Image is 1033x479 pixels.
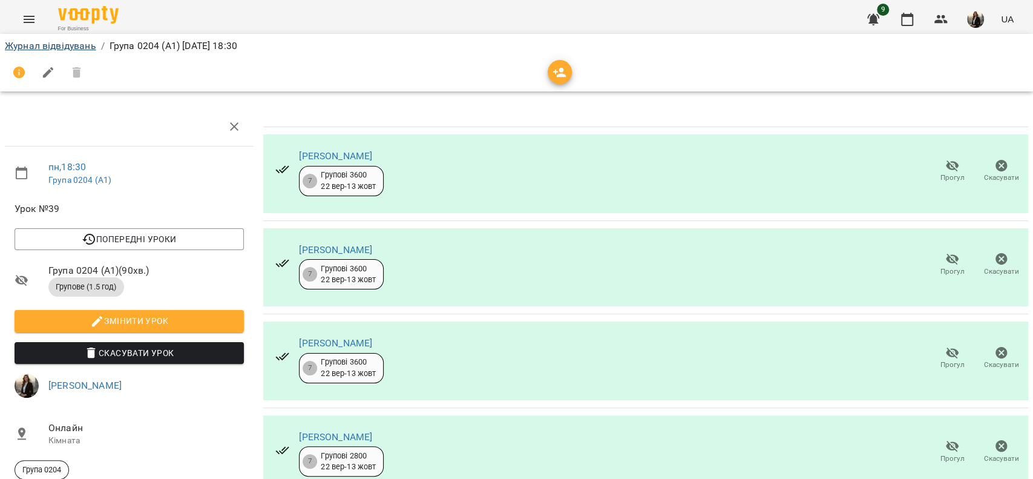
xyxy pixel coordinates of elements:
[977,248,1026,282] button: Скасувати
[928,342,977,375] button: Прогул
[299,431,372,443] a: [PERSON_NAME]
[303,267,317,282] div: 7
[1001,13,1014,25] span: UA
[303,454,317,469] div: 7
[940,173,965,183] span: Прогул
[24,346,234,360] span: Скасувати Урок
[48,175,111,185] a: Група 0204 (А1)
[877,4,889,16] span: 9
[940,360,965,370] span: Прогул
[321,263,376,286] div: Групові 3600 22 вер - 13 жовт
[967,11,984,28] img: 91952ddef0f0023157af724e1fee8812.jpg
[15,202,244,216] span: Урок №39
[321,170,376,192] div: Групові 3600 22 вер - 13 жовт
[984,266,1019,277] span: Скасувати
[984,173,1019,183] span: Скасувати
[24,314,234,328] span: Змінити урок
[977,342,1026,375] button: Скасувати
[15,5,44,34] button: Menu
[977,435,1026,469] button: Скасувати
[110,39,237,53] p: Група 0204 (А1) [DATE] 18:30
[48,435,244,447] p: Кімната
[303,174,317,188] div: 7
[24,232,234,246] span: Попередні уроки
[58,25,119,33] span: For Business
[48,161,86,173] a: пн , 18:30
[101,39,105,53] li: /
[984,360,1019,370] span: Скасувати
[5,40,96,51] a: Журнал відвідувань
[15,374,39,398] img: 91952ddef0f0023157af724e1fee8812.jpg
[58,6,119,24] img: Voopty Logo
[321,357,376,379] div: Групові 3600 22 вер - 13 жовт
[321,451,376,473] div: Групові 2800 22 вер - 13 жовт
[977,154,1026,188] button: Скасувати
[15,310,244,332] button: Змінити урок
[48,421,244,435] span: Онлайн
[303,361,317,375] div: 7
[48,380,122,391] a: [PERSON_NAME]
[940,266,965,277] span: Прогул
[928,154,977,188] button: Прогул
[928,435,977,469] button: Прогул
[996,8,1018,30] button: UA
[928,248,977,282] button: Прогул
[15,464,68,475] span: Група 0204
[5,39,1028,53] nav: breadcrumb
[15,228,244,250] button: Попередні уроки
[48,263,244,278] span: Група 0204 (А1) ( 90 хв. )
[984,454,1019,464] span: Скасувати
[48,282,124,292] span: Групове (1.5 год)
[15,342,244,364] button: Скасувати Урок
[299,150,372,162] a: [PERSON_NAME]
[299,244,372,256] a: [PERSON_NAME]
[299,337,372,349] a: [PERSON_NAME]
[940,454,965,464] span: Прогул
